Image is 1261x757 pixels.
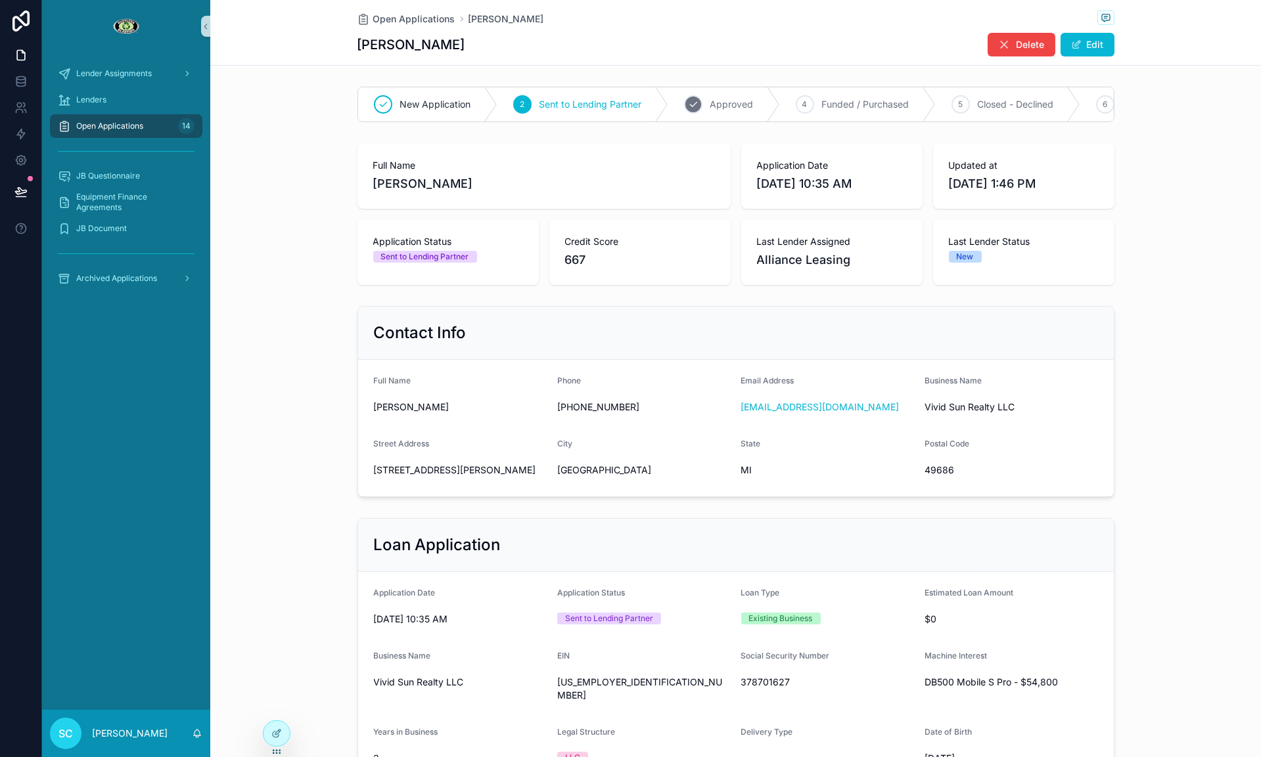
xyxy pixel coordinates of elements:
[76,273,157,284] span: Archived Applications
[50,267,202,290] a: Archived Applications
[76,68,152,79] span: Lender Assignments
[76,121,143,131] span: Open Applications
[357,12,455,26] a: Open Applications
[42,53,210,307] div: scrollable content
[557,376,581,385] span: Phone
[50,190,202,214] a: Equipment Finance Agreements
[757,175,907,193] span: [DATE] 10:35 AM
[76,95,106,105] span: Lenders
[520,99,524,110] span: 2
[1061,33,1114,56] button: Edit
[757,235,907,248] span: Last Lender Assigned
[400,98,471,111] span: New Application
[557,651,570,660] span: EIN
[374,676,547,689] span: Vivid Sun Realty LLC
[925,676,1098,689] span: DB500 Mobile S Pro - $54,800
[741,439,761,448] span: State
[565,235,715,248] span: Credit Score
[374,439,430,448] span: Street Address
[373,12,455,26] span: Open Applications
[58,725,73,741] span: SC
[50,88,202,112] a: Lenders
[741,676,915,689] span: 378701627
[957,251,974,263] div: New
[925,376,982,385] span: Business Name
[50,62,202,85] a: Lender Assignments
[565,251,715,269] span: 667
[741,727,793,737] span: Delivery Type
[374,400,547,414] span: [PERSON_NAME]
[50,217,202,240] a: JB Document
[373,159,715,172] span: Full Name
[178,118,195,134] div: 14
[557,400,731,414] span: [PHONE_NUMBER]
[50,164,202,188] a: JB Questionnaire
[925,439,969,448] span: Postal Code
[374,376,411,385] span: Full Name
[741,464,915,477] span: MI
[958,99,963,110] span: 5
[741,400,900,414] a: [EMAIL_ADDRESS][DOMAIN_NAME]
[373,235,523,248] span: Application Status
[92,727,168,740] p: [PERSON_NAME]
[978,98,1054,111] span: Closed - Declined
[557,588,625,597] span: Application Status
[112,16,139,37] img: App logo
[925,613,1098,626] span: $0
[557,439,572,448] span: City
[802,99,808,110] span: 4
[757,251,907,269] span: Alliance Leasing
[757,159,907,172] span: Application Date
[988,33,1055,56] button: Delete
[557,676,731,702] span: [US_EMPLOYER_IDENTIFICATION_NUMBER]
[749,613,813,624] div: Existing Business
[374,651,431,660] span: Business Name
[374,727,438,737] span: Years in Business
[373,175,715,193] span: [PERSON_NAME]
[949,159,1099,172] span: Updated at
[1103,99,1107,110] span: 6
[710,98,754,111] span: Approved
[949,235,1099,248] span: Last Lender Status
[374,588,436,597] span: Application Date
[565,613,653,624] div: Sent to Lending Partner
[925,400,1098,414] span: Vivid Sun Realty LLC
[76,192,189,213] span: Equipment Finance Agreements
[925,651,987,660] span: Machine Interest
[557,727,615,737] span: Legal Structure
[1017,38,1045,51] span: Delete
[741,651,830,660] span: Social Security Number
[50,114,202,138] a: Open Applications14
[539,98,642,111] span: Sent to Lending Partner
[374,464,547,477] span: [STREET_ADDRESS][PERSON_NAME]
[374,613,547,626] span: [DATE] 10:35 AM
[822,98,909,111] span: Funded / Purchased
[469,12,544,26] a: [PERSON_NAME]
[374,322,467,343] h2: Contact Info
[925,588,1013,597] span: Estimated Loan Amount
[76,223,127,234] span: JB Document
[949,175,1099,193] span: [DATE] 1:46 PM
[557,464,731,477] span: [GEOGRAPHIC_DATA]
[374,534,501,555] h2: Loan Application
[925,464,1098,477] span: 49686
[925,727,972,737] span: Date of Birth
[381,251,469,263] div: Sent to Lending Partner
[357,35,465,54] h1: [PERSON_NAME]
[76,171,140,181] span: JB Questionnaire
[741,588,780,597] span: Loan Type
[741,376,794,385] span: Email Address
